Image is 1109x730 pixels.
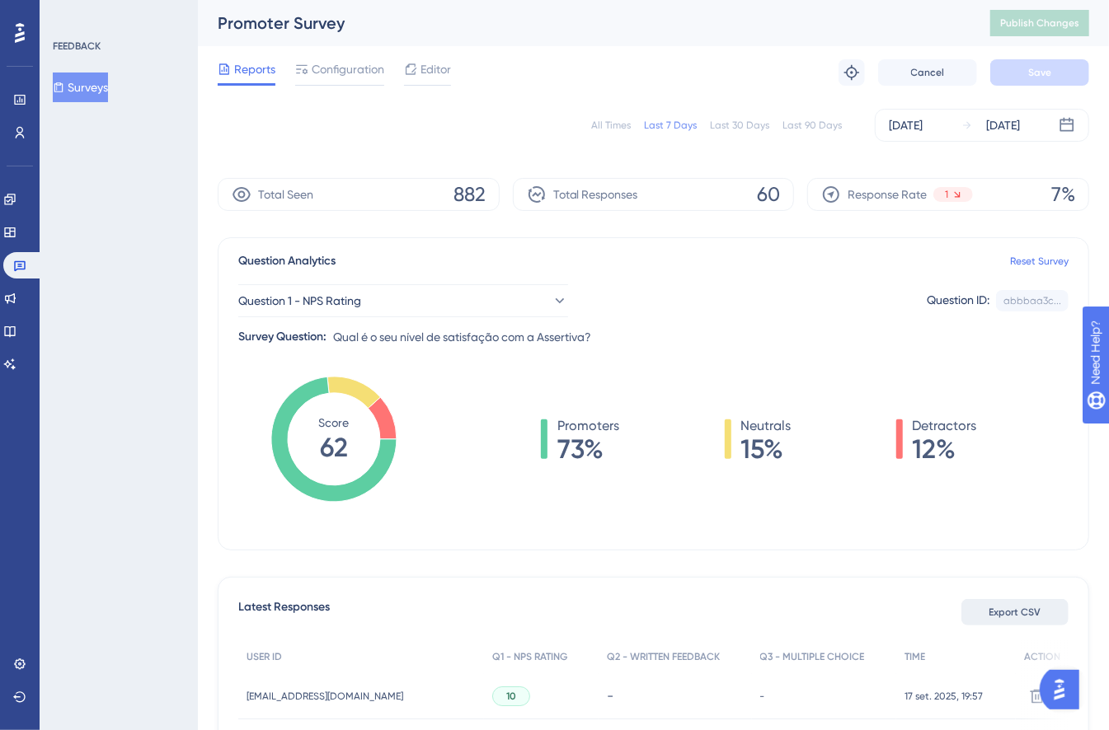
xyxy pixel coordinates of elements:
span: Cancel [911,66,945,79]
span: Total Responses [553,185,638,204]
span: - [760,690,765,703]
span: 15% [741,436,792,462]
span: Response Rate [848,185,927,204]
span: TIME [905,650,925,663]
span: Neutrals [741,416,792,436]
span: 882 [453,181,486,208]
span: 73% [557,436,619,462]
span: Q2 - WRITTEN FEEDBACK [607,650,720,663]
span: Configuration [312,59,384,79]
div: Last 90 Days [782,119,842,132]
button: Cancel [878,59,977,86]
div: Question ID: [927,290,989,311]
div: Last 30 Days [710,119,769,132]
span: 17 set. 2025, 19:57 [905,690,983,703]
span: Reports [234,59,275,79]
span: 10 [506,690,516,703]
span: Need Help? [39,4,103,24]
span: 60 [757,181,780,208]
button: Publish Changes [990,10,1089,36]
iframe: UserGuiding AI Assistant Launcher [1040,665,1089,714]
span: USER ID [247,650,282,663]
span: Question Analytics [238,251,336,271]
span: Q1 - NPS RATING [492,650,567,663]
div: Survey Question: [238,327,327,347]
div: Last 7 Days [644,119,697,132]
div: [DATE] [889,115,923,135]
span: Question 1 - NPS Rating [238,291,361,311]
div: All Times [591,119,631,132]
button: Export CSV [961,599,1069,625]
span: Publish Changes [1000,16,1079,30]
tspan: Score [319,416,350,429]
div: [DATE] [986,115,1020,135]
span: 12% [913,436,977,462]
span: Detractors [913,416,977,436]
span: Save [1028,66,1051,79]
tspan: 62 [320,432,348,463]
span: Q3 - MULTIPLE CHOICE [760,650,865,663]
button: Surveys [53,73,108,102]
div: FEEDBACK [53,40,101,53]
span: Qual é o seu nível de satisfação com a Assertiva? [333,327,591,347]
button: Question 1 - NPS Rating [238,284,568,317]
div: Promoter Survey [218,12,949,35]
span: [EMAIL_ADDRESS][DOMAIN_NAME] [247,690,403,703]
a: Reset Survey [1010,255,1069,268]
div: abbbaa3c... [1003,294,1061,307]
span: Promoters [557,416,619,436]
button: Save [990,59,1089,86]
span: 7% [1051,181,1075,208]
span: Latest Responses [238,597,330,627]
span: Export CSV [989,606,1041,619]
span: Total Seen [258,185,313,204]
div: - [607,688,743,704]
span: Editor [421,59,451,79]
span: ACTION [1024,650,1060,663]
span: 1 [945,188,948,201]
